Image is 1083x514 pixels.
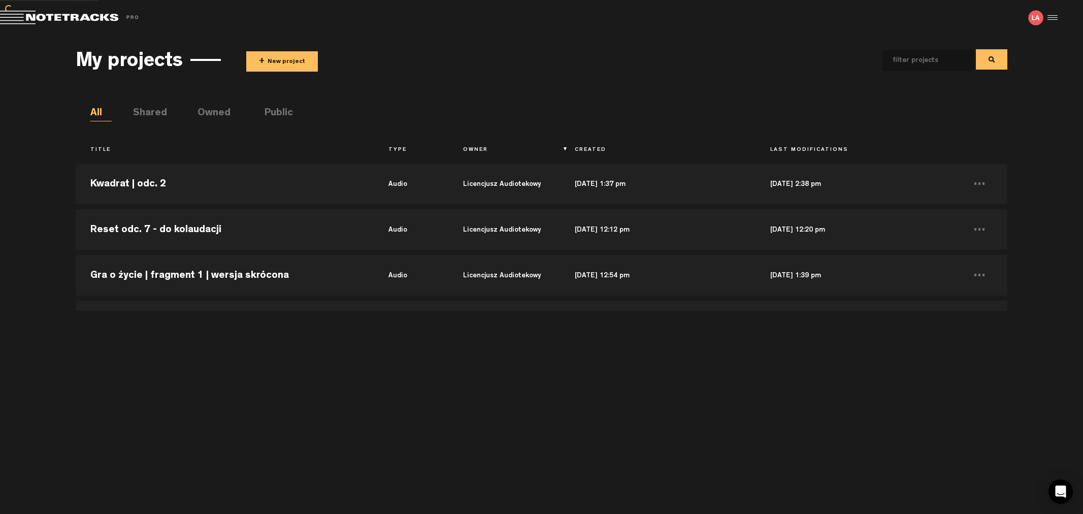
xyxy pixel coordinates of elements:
[76,298,374,344] td: Gra o życie | fragment 1
[756,161,951,207] td: [DATE] 2:38 pm
[76,142,374,159] th: Title
[951,207,1007,252] td: ...
[246,51,318,72] button: +New project
[756,298,951,344] td: [DATE] 1:09 pm
[1028,10,1043,25] img: letters
[951,298,1007,344] td: ...
[1048,479,1073,504] div: Open Intercom Messenger
[756,252,951,298] td: [DATE] 1:39 pm
[374,142,448,159] th: Type
[560,207,756,252] td: [DATE] 12:12 pm
[133,106,154,121] li: Shared
[756,207,951,252] td: [DATE] 12:20 pm
[756,142,951,159] th: Last Modifications
[448,142,560,159] th: Owner
[560,161,756,207] td: [DATE] 1:37 pm
[951,161,1007,207] td: ...
[374,298,448,344] td: audio
[448,298,560,344] td: Licencjusz Audiotekowy
[882,50,958,71] input: filter projects
[76,252,374,298] td: Gra o życie | fragment 1 | wersja skrócona
[374,207,448,252] td: audio
[448,252,560,298] td: Licencjusz Audiotekowy
[448,207,560,252] td: Licencjusz Audiotekowy
[265,106,286,121] li: Public
[374,252,448,298] td: audio
[374,161,448,207] td: audio
[90,106,112,121] li: All
[198,106,219,121] li: Owned
[76,207,374,252] td: Reset odc. 7 - do kolaudacji
[76,51,183,74] h3: My projects
[560,298,756,344] td: [DATE] 12:54 pm
[951,252,1007,298] td: ...
[560,142,756,159] th: Created
[448,161,560,207] td: Licencjusz Audiotekowy
[560,252,756,298] td: [DATE] 12:54 pm
[76,161,374,207] td: Kwadrat | odc. 2
[259,56,265,68] span: +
